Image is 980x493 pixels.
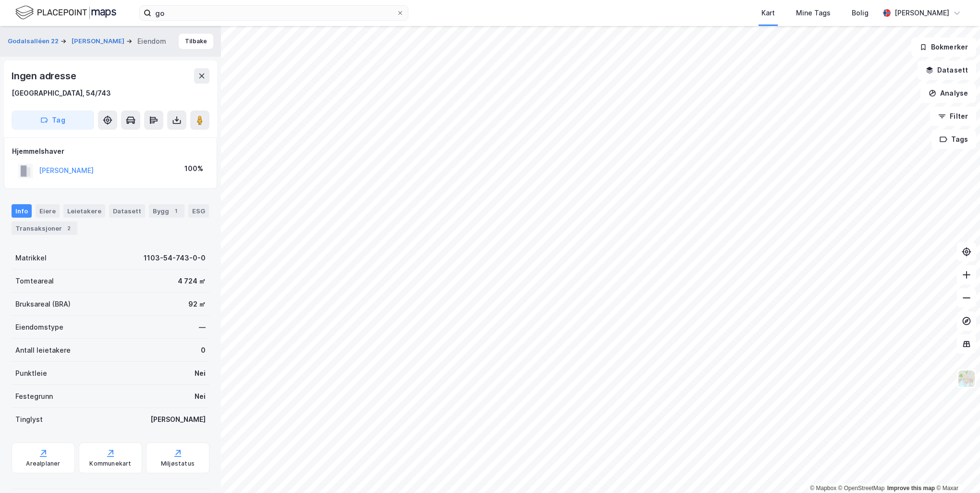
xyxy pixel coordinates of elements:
[15,321,63,333] div: Eiendomstype
[161,460,195,468] div: Miljøstatus
[201,345,206,356] div: 0
[109,204,145,218] div: Datasett
[15,4,116,21] img: logo.f888ab2527a4732fd821a326f86c7f29.svg
[64,223,73,233] div: 2
[932,447,980,493] iframe: Chat Widget
[12,111,94,130] button: Tag
[931,130,976,149] button: Tags
[72,37,126,46] button: [PERSON_NAME]
[838,485,885,492] a: OpenStreetMap
[63,204,105,218] div: Leietakere
[12,222,77,235] div: Transaksjoner
[188,204,209,218] div: ESG
[920,84,976,103] button: Analyse
[199,321,206,333] div: —
[957,370,976,388] img: Z
[887,485,935,492] a: Improve this map
[12,68,78,84] div: Ingen adresse
[36,204,60,218] div: Eiere
[144,252,206,264] div: 1103-54-743-0-0
[12,87,111,99] div: [GEOGRAPHIC_DATA], 54/743
[932,447,980,493] div: Kontrollprogram for chat
[150,414,206,425] div: [PERSON_NAME]
[15,345,71,356] div: Antall leietakere
[15,414,43,425] div: Tinglyst
[15,368,47,379] div: Punktleie
[15,391,53,402] div: Festegrunn
[89,460,131,468] div: Kommunekart
[149,204,184,218] div: Bygg
[761,7,775,19] div: Kart
[930,107,976,126] button: Filter
[195,368,206,379] div: Nei
[15,298,71,310] div: Bruksareal (BRA)
[188,298,206,310] div: 92 ㎡
[178,275,206,287] div: 4 724 ㎡
[26,460,60,468] div: Arealplaner
[15,252,47,264] div: Matrikkel
[12,204,32,218] div: Info
[15,275,54,287] div: Tomteareal
[911,37,976,57] button: Bokmerker
[179,34,213,49] button: Tilbake
[796,7,831,19] div: Mine Tags
[151,6,396,20] input: Søk på adresse, matrikkel, gårdeiere, leietakere eller personer
[8,37,61,46] button: Godalsalléen 22
[852,7,869,19] div: Bolig
[894,7,949,19] div: [PERSON_NAME]
[12,146,209,157] div: Hjemmelshaver
[918,61,976,80] button: Datasett
[810,485,836,492] a: Mapbox
[195,391,206,402] div: Nei
[137,36,166,47] div: Eiendom
[184,163,203,174] div: 100%
[171,206,181,216] div: 1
